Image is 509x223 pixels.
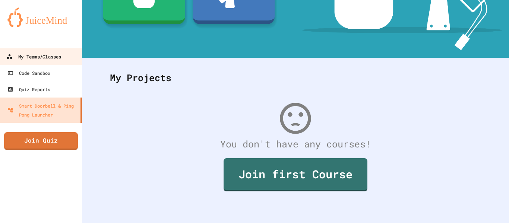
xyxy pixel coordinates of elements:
[6,52,61,61] div: My Teams/Classes
[7,101,78,119] div: Smart Doorbell & Ping Pong Launcher
[7,69,50,77] div: Code Sandbox
[224,158,367,191] a: Join first Course
[7,85,50,94] div: Quiz Reports
[102,137,489,151] div: You don't have any courses!
[4,132,78,150] a: Join Quiz
[7,7,75,27] img: logo-orange.svg
[102,63,489,92] div: My Projects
